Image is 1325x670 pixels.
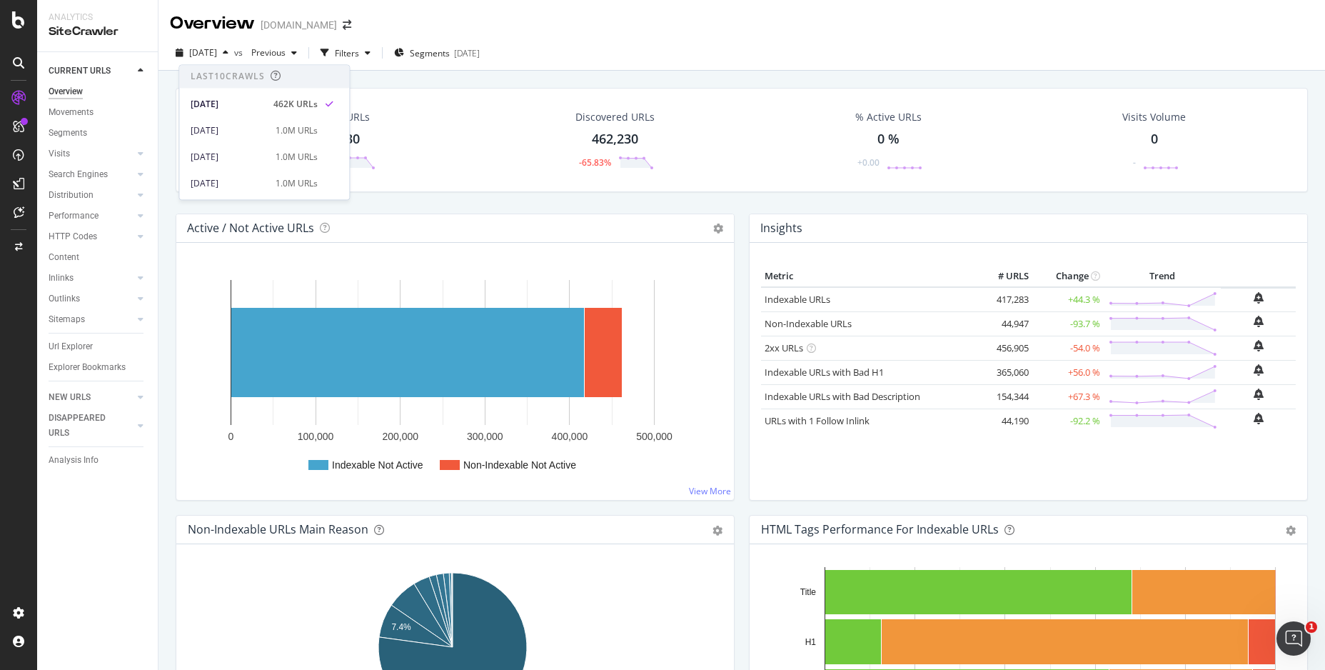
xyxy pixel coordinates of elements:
a: Indexable URLs with Bad Description [765,390,920,403]
text: Title [800,587,817,597]
button: Segments[DATE] [388,41,485,64]
td: +44.3 % [1032,287,1104,312]
th: Trend [1104,266,1221,287]
div: Overview [49,84,83,99]
a: Non-Indexable URLs [765,317,852,330]
a: CURRENT URLS [49,64,133,79]
a: Outlinks [49,291,133,306]
div: 462,230 [592,130,638,149]
div: Non-Indexable URLs Main Reason [188,522,368,536]
a: Distribution [49,188,133,203]
div: Performance [49,209,99,224]
a: URLs with 1 Follow Inlink [765,414,870,427]
div: gear [1286,526,1296,536]
div: -65.83% [579,156,611,169]
div: Analysis Info [49,453,99,468]
td: 365,060 [975,360,1032,384]
a: Indexable URLs with Bad H1 [765,366,884,379]
div: Inlinks [49,271,74,286]
div: % Active URLs [855,110,922,124]
div: Explorer Bookmarks [49,360,126,375]
a: View More [689,485,731,497]
div: arrow-right-arrow-left [343,20,351,30]
div: SiteCrawler [49,24,146,40]
a: Sitemaps [49,312,133,327]
div: +0.00 [857,156,880,169]
div: Movements [49,105,94,120]
div: DISAPPEARED URLS [49,411,121,441]
div: gear [712,526,722,536]
button: Previous [246,41,303,64]
svg: A chart. [188,266,718,489]
div: 1.0M URLs [276,124,318,137]
div: HTTP Codes [49,229,97,244]
button: Filters [315,41,376,64]
div: NEW URLS [49,390,91,405]
div: Visits Volume [1122,110,1186,124]
text: 300,000 [467,431,503,442]
td: 456,905 [975,336,1032,360]
text: 400,000 [552,431,588,442]
div: 0 % [877,130,900,149]
a: Movements [49,105,148,120]
span: 2025 Aug. 31st [189,46,217,59]
span: vs [234,46,246,59]
text: 0 [228,431,234,442]
div: bell-plus [1254,413,1264,424]
div: Discovered URLs [575,110,655,124]
div: bell-plus [1254,292,1264,304]
th: Change [1032,266,1104,287]
text: 7.4% [391,622,411,632]
div: 1.0M URLs [276,177,318,190]
div: bell-plus [1254,389,1264,400]
a: DISAPPEARED URLS [49,411,133,441]
a: NEW URLS [49,390,133,405]
div: bell-plus [1254,364,1264,376]
td: 44,947 [975,311,1032,336]
h4: Active / Not Active URLs [187,219,314,238]
div: [DOMAIN_NAME] [261,18,337,32]
a: Url Explorer [49,339,148,354]
div: bell-plus [1254,340,1264,351]
a: Analysis Info [49,453,148,468]
iframe: Intercom live chat [1276,621,1311,656]
div: Search Engines [49,167,108,182]
th: # URLS [975,266,1032,287]
div: Url Explorer [49,339,93,354]
text: Non-Indexable Not Active [463,459,576,471]
div: Outlinks [49,291,80,306]
a: Content [49,250,148,265]
text: H1 [805,637,817,647]
td: 417,283 [975,287,1032,312]
div: [DATE] [191,98,265,111]
a: Visits [49,146,133,161]
span: Segments [410,47,450,59]
div: Filters [335,47,359,59]
a: HTTP Codes [49,229,133,244]
div: [DATE] [191,177,267,190]
a: 2xx URLs [765,341,803,354]
a: Overview [49,84,148,99]
div: 462K URLs [273,98,318,111]
h4: Insights [760,219,802,238]
div: Last 10 Crawls [191,71,265,83]
span: Previous [246,46,286,59]
a: Indexable URLs [765,293,830,306]
td: 154,344 [975,384,1032,409]
div: Overview [170,11,255,36]
div: 0 [1151,130,1158,149]
text: Indexable Not Active [332,459,423,471]
div: - [1133,156,1136,169]
div: Content [49,250,79,265]
text: 100,000 [298,431,334,442]
i: Options [713,224,723,234]
div: HTML Tags Performance for Indexable URLs [761,522,999,536]
td: -93.7 % [1032,311,1104,336]
div: CURRENT URLS [49,64,111,79]
button: [DATE] [170,41,234,64]
a: Segments [49,126,148,141]
text: 500,000 [636,431,672,442]
th: Metric [761,266,975,287]
div: [DATE] [454,47,480,59]
text: 200,000 [382,431,418,442]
